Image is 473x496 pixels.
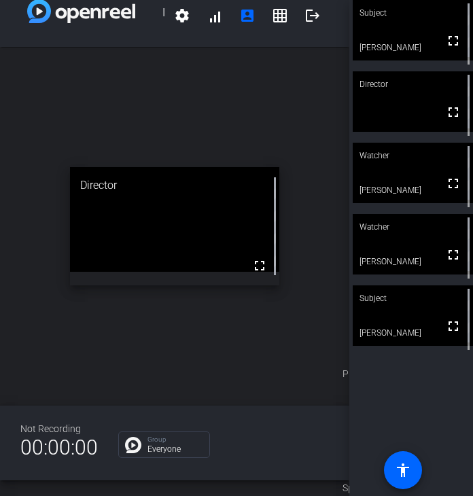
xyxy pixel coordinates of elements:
mat-icon: account_box [239,7,256,24]
mat-icon: accessibility [395,462,411,478]
div: Watcher [353,143,473,169]
mat-icon: fullscreen [251,258,268,274]
mat-icon: settings [174,7,190,24]
div: Director [353,71,473,97]
div: Not Recording [20,422,98,436]
mat-icon: fullscreen [445,175,461,192]
div: Subject [353,285,473,311]
div: Watcher [353,214,473,240]
p: Group [147,436,203,443]
span: 00:00:00 [20,431,98,464]
mat-icon: fullscreen [445,318,461,334]
mat-icon: grid_on [272,7,288,24]
div: Director [70,167,279,204]
img: Chat Icon [125,437,141,453]
p: Everyone [147,445,203,453]
mat-icon: fullscreen [445,104,461,120]
div: Speaker [343,481,424,495]
mat-icon: fullscreen [445,33,461,49]
mat-icon: fullscreen [445,247,461,263]
mat-icon: logout [304,7,321,24]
